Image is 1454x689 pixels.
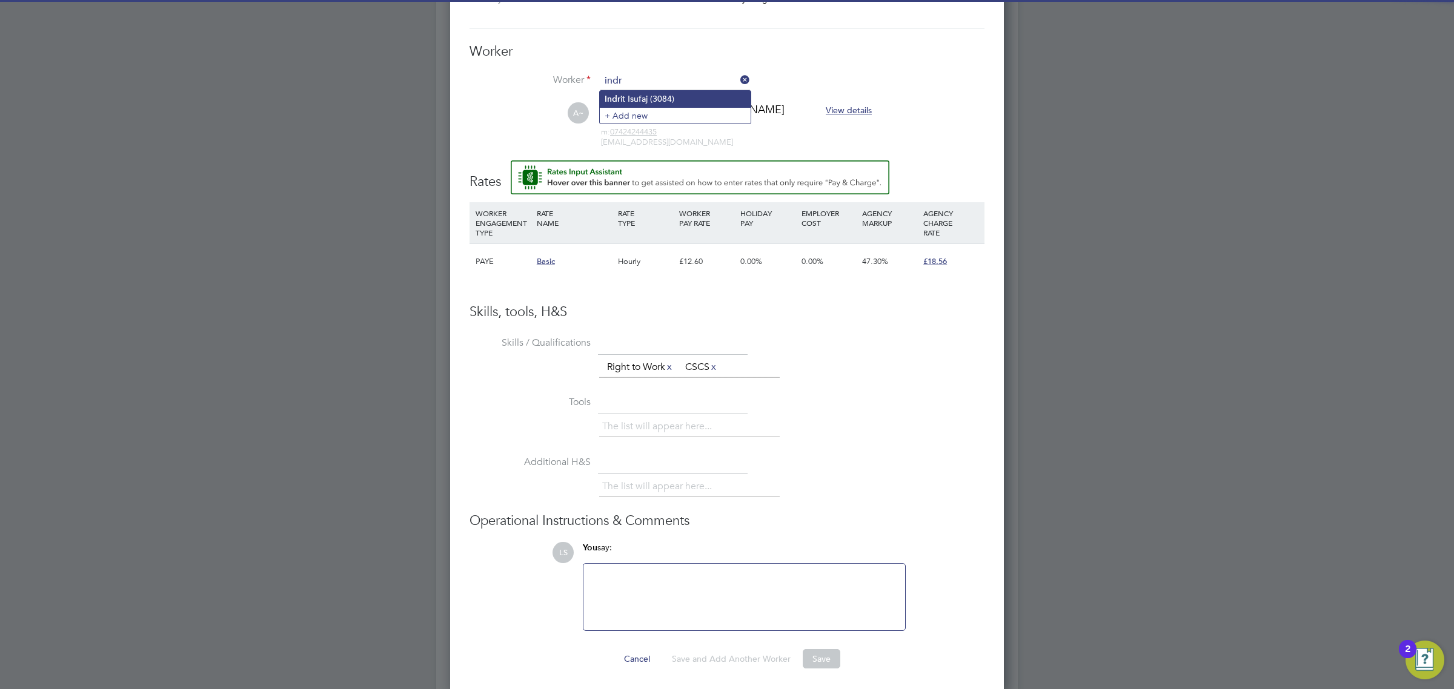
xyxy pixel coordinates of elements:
[583,542,906,563] div: say:
[676,244,737,279] div: £12.60
[600,72,750,90] input: Search for...
[737,202,798,234] div: HOLIDAY PAY
[826,105,872,116] span: View details
[511,160,889,194] button: Rate Assistant
[1406,641,1444,679] button: Open Resource Center, 2 new notifications
[602,478,717,495] li: The list will appear here...
[605,94,620,104] b: Indr
[798,202,860,234] div: EMPLOYER COST
[859,202,920,234] div: AGENCY MARKUP
[709,359,718,375] a: x
[601,137,733,147] span: [EMAIL_ADDRESS][DOMAIN_NAME]
[583,542,597,553] span: You
[537,256,555,266] span: Basic
[470,396,591,409] label: Tools
[602,418,717,435] li: The list will appear here...
[740,256,762,266] span: 0.00%
[473,202,534,243] div: WORKER ENGAGEMENT TYPE
[470,303,984,321] h3: Skills, tools, H&S
[470,74,591,87] label: Worker
[676,202,737,234] div: WORKER PAY RATE
[923,256,947,266] span: £18.56
[470,337,591,349] label: Skills / Qualifications
[601,127,610,137] span: m:
[568,102,589,124] span: A~
[470,160,984,191] h3: Rates
[615,202,676,234] div: RATE TYPE
[803,649,840,668] button: Save
[600,107,751,124] li: + Add new
[470,43,984,61] h3: Worker
[680,359,723,375] li: CSCS
[1405,649,1410,665] div: 2
[610,127,667,137] a: 07424244435
[802,256,823,266] span: 0.00%
[473,244,534,279] div: PAYE
[534,202,615,234] div: RATE NAME
[602,359,679,375] li: Right to Work
[600,91,751,107] li: it Isufaj (3084)
[665,359,674,375] a: x
[920,202,981,243] div: AGENCY CHARGE RATE
[553,542,574,563] span: LS
[470,512,984,530] h3: Operational Instructions & Comments
[615,244,676,279] div: Hourly
[470,456,591,469] label: Additional H&S
[662,649,800,668] button: Save and Add Another Worker
[614,649,660,668] button: Cancel
[862,256,888,266] span: 47.30%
